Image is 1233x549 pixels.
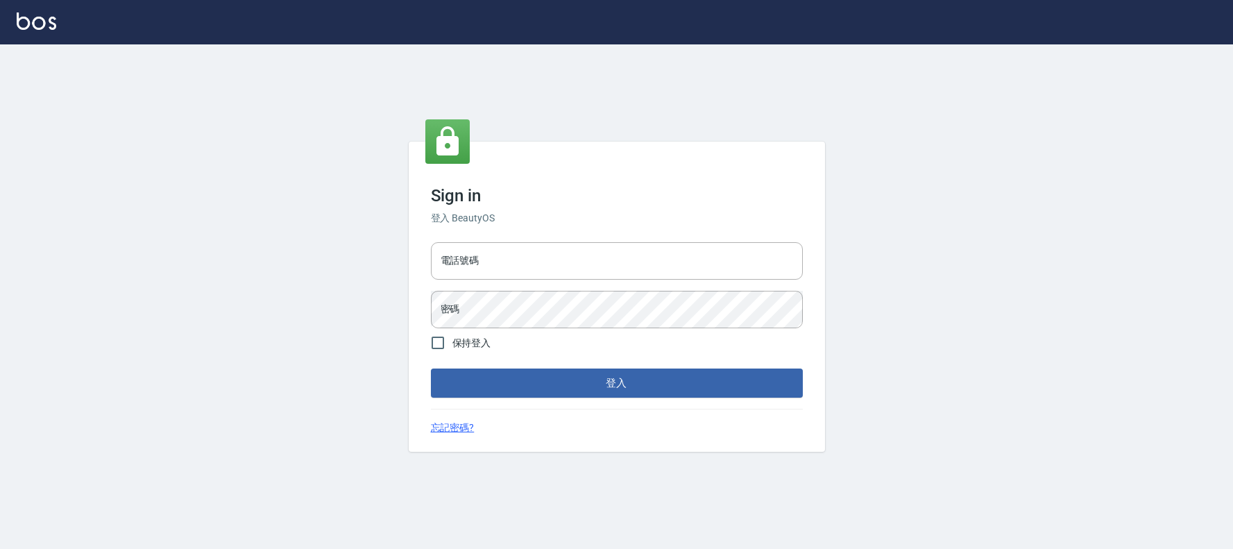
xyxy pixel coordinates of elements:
[452,336,491,350] span: 保持登入
[431,421,475,435] a: 忘記密碼?
[431,186,803,205] h3: Sign in
[431,369,803,398] button: 登入
[17,12,56,30] img: Logo
[431,211,803,226] h6: 登入 BeautyOS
